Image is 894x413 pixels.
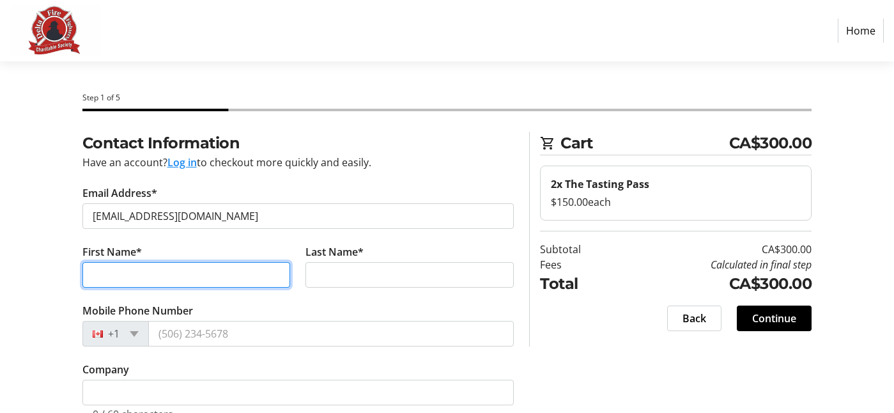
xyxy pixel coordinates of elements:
label: Last Name* [305,244,364,260]
label: Email Address* [82,185,157,201]
div: Step 1 of 5 [82,92,812,104]
td: Subtotal [540,242,619,257]
td: CA$300.00 [619,272,812,295]
td: Calculated in final step [619,257,812,272]
button: Continue [737,306,812,331]
label: Mobile Phone Number [82,303,193,318]
button: Back [667,306,721,331]
h2: Contact Information [82,132,514,155]
img: Delta Firefighters Charitable Society's Logo [10,5,101,56]
a: Home [838,19,884,43]
td: Fees [540,257,619,272]
div: $150.00 each [551,194,801,210]
label: Company [82,362,129,377]
span: Cart [560,132,729,155]
span: Continue [752,311,796,326]
strong: 2x The Tasting Pass [551,177,649,191]
button: Log in [167,155,197,170]
div: Have an account? to checkout more quickly and easily. [82,155,514,170]
label: First Name* [82,244,142,260]
td: CA$300.00 [619,242,812,257]
span: Back [682,311,706,326]
span: CA$300.00 [729,132,812,155]
input: (506) 234-5678 [148,321,514,347]
td: Total [540,272,619,295]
